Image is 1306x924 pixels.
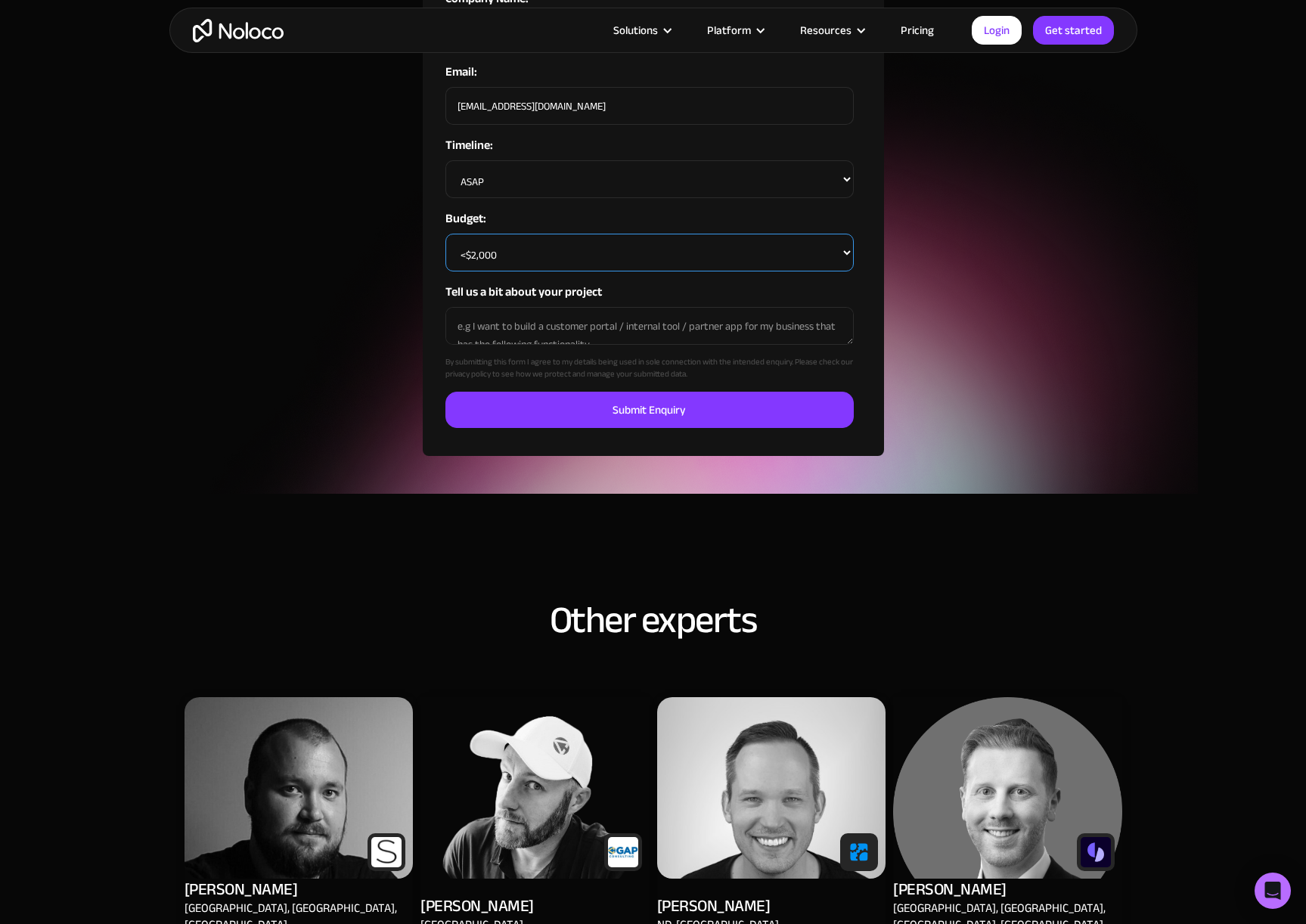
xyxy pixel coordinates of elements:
[781,20,882,40] div: Resources
[707,20,751,40] div: Platform
[972,16,1022,45] a: Login
[193,19,284,42] a: home
[445,392,854,428] input: Submit Enquiry
[657,895,771,916] div: [PERSON_NAME]
[420,697,650,879] img: Alex Vyshnevskiy - Noloco app builder Expert
[800,20,852,40] div: Resources
[420,895,534,916] div: [PERSON_NAME]
[893,697,1122,879] img: Alex Vyshnevskiy - Noloco app builder Expert
[185,879,298,900] div: [PERSON_NAME]
[185,600,1122,640] h2: Other experts
[185,697,414,879] img: Alex Vyshnevskiy - Noloco app builder Expert
[445,307,854,392] div: By submitting this form I agree to my details being used in sole connection with the intended enq...
[657,697,886,879] img: Alex Vyshnevskiy - Noloco app builder Expert
[445,283,854,301] label: Tell us a bit about your project
[445,209,854,228] label: Budget:
[445,87,854,125] input: eg. example@noloco.io
[1255,873,1291,909] div: Open Intercom Messenger
[613,20,658,40] div: Solutions
[445,136,854,154] label: Timeline:
[594,20,688,40] div: Solutions
[882,20,953,40] a: Pricing
[1033,16,1114,45] a: Get started
[893,879,1007,900] div: [PERSON_NAME]
[688,20,781,40] div: Platform
[445,63,854,81] label: Email:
